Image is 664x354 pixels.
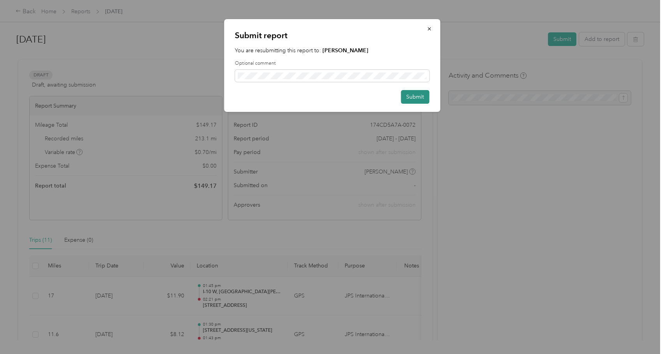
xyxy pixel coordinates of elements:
p: You are resubmitting this report to: [235,46,429,55]
strong: [PERSON_NAME] [322,47,368,54]
button: Submit [401,90,429,104]
label: Optional comment [235,60,429,67]
p: Submit report [235,30,429,41]
iframe: Everlance-gr Chat Button Frame [620,310,664,354]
